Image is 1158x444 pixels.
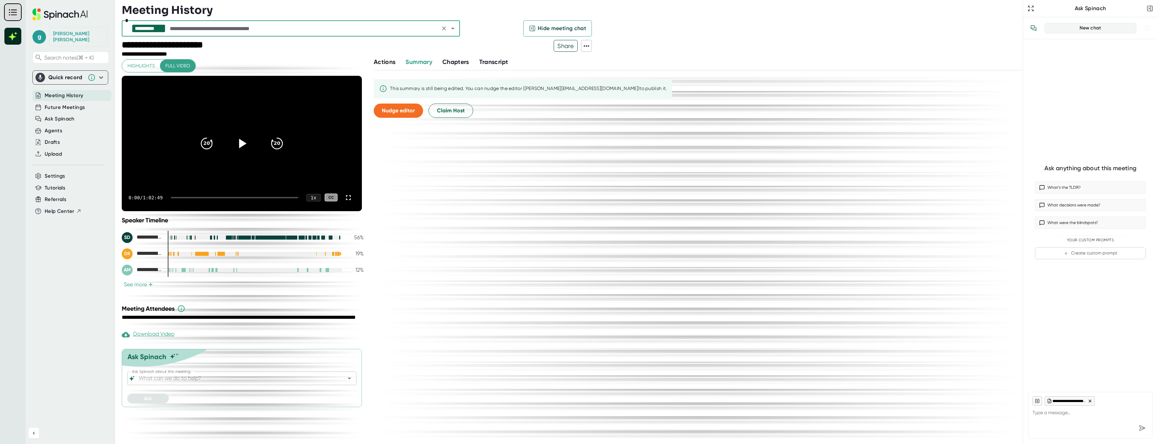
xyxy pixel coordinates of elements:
[1036,5,1145,12] div: Ask Spinach
[45,104,85,111] button: Future Meetings
[122,281,155,288] button: See more+
[160,60,195,72] button: Full video
[437,107,465,115] span: Claim Host
[45,172,65,180] button: Settings
[122,305,365,313] div: Meeting Attendees
[122,248,162,259] div: David Kleckner
[1136,422,1148,434] div: Send message
[128,62,155,70] span: Highlights
[122,232,133,243] div: SD
[48,74,84,81] div: Quick record
[36,71,105,84] div: Quick record
[45,115,75,123] button: Ask Spinach
[406,58,432,67] button: Summary
[554,40,577,52] span: Share
[345,374,354,383] button: Open
[538,24,586,32] span: Hide meeting chat
[122,331,175,339] div: Download Video
[122,60,160,72] button: Highlights
[45,150,62,158] button: Upload
[1026,4,1036,13] button: Expand to Ask Spinach page
[347,267,364,273] div: 12 %
[1035,238,1146,243] div: Your Custom Prompts
[45,184,65,192] button: Tutorials
[439,24,449,33] button: Clear
[448,24,458,33] button: Open
[442,58,469,66] span: Chapters
[429,104,473,118] button: Claim Host
[165,62,190,70] span: Full video
[137,374,334,383] input: What can we do to help?
[1035,199,1146,211] button: What decisions were made?
[45,127,62,135] button: Agents
[523,20,592,37] button: Hide meeting chat
[128,353,166,361] div: Ask Spinach
[406,58,432,66] span: Summary
[347,234,364,241] div: 56 %
[45,138,60,146] button: Drafts
[1049,25,1132,31] div: New chat
[479,58,508,67] button: Transcript
[122,232,162,243] div: Simon Donahue
[144,396,152,401] span: Ask
[122,217,364,224] div: Speaker Timeline
[325,194,338,201] div: CC
[129,195,163,200] div: 0:00 / 1:02:49
[45,207,74,215] span: Help Center
[148,282,153,287] span: +
[479,58,508,66] span: Transcript
[1035,247,1146,259] button: Create custom prompt
[442,58,469,67] button: Chapters
[554,40,578,52] button: Share
[45,92,83,99] button: Meeting History
[32,30,46,44] span: g
[44,54,107,61] span: Search notes (⌘ + K)
[45,196,66,203] button: Referrals
[28,428,39,439] button: Collapse sidebar
[1035,217,1146,229] button: What were the blindspots?
[122,265,162,275] div: Andreu Martínez
[374,58,395,66] span: Actions
[45,207,82,215] button: Help Center
[1027,21,1040,35] button: View conversation history
[1044,164,1136,172] div: Ask anything about this meeting
[306,194,321,201] div: 1 x
[382,107,415,114] span: Nudge editor
[390,86,667,92] div: This summary is still being edited. You can nudge the editor ([PERSON_NAME][EMAIL_ADDRESS][DOMAIN...
[122,248,133,259] div: DK
[127,394,169,403] button: Ask
[1145,4,1155,13] button: Close conversation sidebar
[347,250,364,257] div: 19 %
[374,104,423,118] button: Nudge editor
[122,265,133,275] div: AM
[374,58,395,67] button: Actions
[53,31,104,43] div: Guido Patanella
[1035,181,1146,194] button: What’s the TLDR?
[122,4,213,17] h3: Meeting History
